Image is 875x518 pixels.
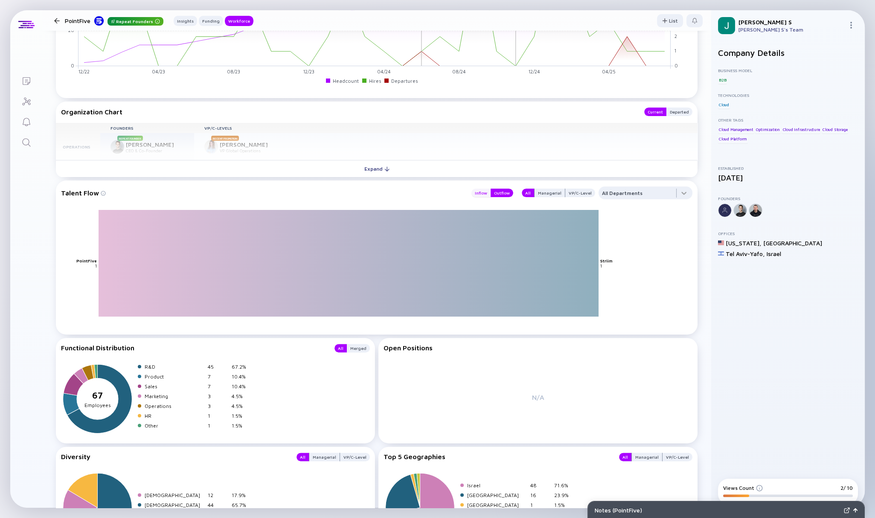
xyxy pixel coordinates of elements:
div: Israel [467,482,527,489]
img: Menu [848,22,855,29]
div: [DATE] [718,173,858,182]
text: 1 [600,263,602,268]
div: [US_STATE] , [726,239,762,247]
div: [DEMOGRAPHIC_DATA] [145,492,204,498]
button: Insights [174,16,197,26]
div: Marketing [145,393,204,399]
tspan: 12/22 [78,69,90,74]
div: 1.5% [232,422,252,429]
div: 45 [208,364,228,370]
div: 1 [208,413,228,419]
div: Expand [359,162,395,175]
tspan: 04/23 [152,69,165,74]
div: 71.6% [554,482,575,489]
button: VP/C-Level [565,189,595,197]
div: Diversity [61,453,288,461]
div: 2/ 10 [840,485,853,491]
button: All [619,453,631,461]
div: List [657,14,683,27]
div: Offices [718,231,858,236]
div: Merged [347,344,370,352]
div: R&D [145,364,204,370]
div: Cloud Platform [718,135,748,143]
text: Striim [600,258,613,263]
div: Open Positions [384,344,692,352]
div: 65.7% [232,502,252,508]
div: Cloud Management [718,125,754,134]
div: Optimization [755,125,781,134]
div: Funding [199,17,223,25]
div: Managerial [535,189,565,197]
text: PointFive [76,258,97,263]
div: 44 [208,502,228,508]
button: Expand [56,160,698,177]
tspan: 08/24 [452,69,466,74]
div: Insights [174,17,197,25]
div: Views Count [723,485,763,491]
img: Israel Flag [718,250,724,256]
div: Business Model [718,68,858,73]
div: Functional Distribution [61,344,326,352]
div: 1.5% [554,502,575,508]
div: Operations [145,403,204,409]
img: Expand Notes [844,507,850,513]
div: Technologies [718,93,858,98]
div: 4.5% [232,393,252,399]
div: 4.5% [232,403,252,409]
img: Jon Profile Picture [718,17,735,34]
tspan: 0 [674,63,678,68]
a: Search [10,131,42,152]
div: 12 [208,492,228,498]
div: Organization Chart [61,108,636,116]
div: 7 [208,373,228,380]
tspan: 12/24 [529,69,540,74]
button: All [297,453,309,461]
div: 10.4% [232,373,252,380]
div: Other Tags [718,117,858,122]
div: Established [718,166,858,171]
h2: Company Details [718,48,858,58]
tspan: 04/25 [602,69,616,74]
div: [GEOGRAPHIC_DATA] [467,502,527,508]
div: Cloud Storage [822,125,848,134]
div: 16 [530,492,551,498]
button: VP/C-Level [663,453,692,461]
div: PointFive [65,15,163,26]
button: Inflow [471,189,491,197]
tspan: 12/23 [303,69,314,74]
div: 67.2% [232,364,252,370]
div: Notes ( PointFive ) [595,506,840,514]
button: Managerial [309,453,340,461]
div: HR [145,413,204,419]
tspan: 67 [92,390,103,401]
div: 1.5% [232,413,252,419]
button: Departed [666,108,692,116]
tspan: Employees [84,402,111,408]
button: All [334,344,347,352]
div: Sales [145,383,204,390]
div: VP/C-Level [340,453,370,461]
tspan: 04/24 [377,69,391,74]
div: 3 [208,393,228,399]
button: Funding [199,16,223,26]
div: 1 [530,502,551,508]
button: Current [644,108,666,116]
div: 3 [208,403,228,409]
div: [PERSON_NAME] S's Team [738,26,844,33]
tspan: 1 [674,48,676,54]
tspan: 0 [71,63,75,68]
button: Managerial [534,189,565,197]
div: Workforce [225,17,253,25]
div: Product [145,373,204,380]
div: 48 [530,482,551,489]
div: 1 [208,422,228,429]
button: All [522,189,534,197]
div: Tel Aviv-Yafo , [726,250,765,257]
div: Founders [718,196,858,201]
